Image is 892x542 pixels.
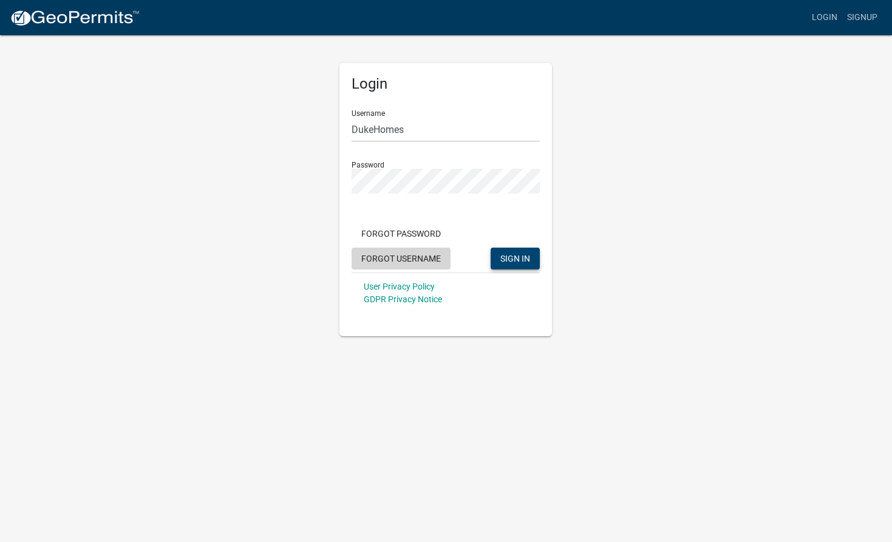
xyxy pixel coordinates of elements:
a: Signup [842,6,882,29]
button: Forgot Username [352,248,451,269]
span: SIGN IN [500,253,530,263]
h5: Login [352,75,540,93]
a: Login [807,6,842,29]
a: User Privacy Policy [364,282,435,291]
button: SIGN IN [491,248,540,269]
a: GDPR Privacy Notice [364,294,442,304]
button: Forgot Password [352,223,451,245]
